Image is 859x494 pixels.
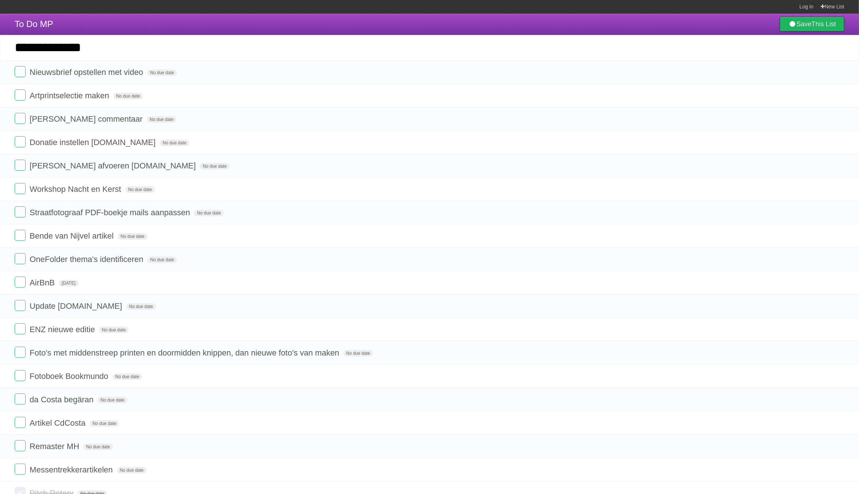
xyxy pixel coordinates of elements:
[59,280,79,286] span: [DATE]
[200,163,229,170] span: No due date
[15,19,53,29] span: To Do MP
[15,160,26,171] label: Done
[126,303,156,310] span: No due date
[343,350,373,357] span: No due date
[194,210,224,216] span: No due date
[90,420,119,427] span: No due date
[30,114,144,123] span: [PERSON_NAME] commentaar
[15,394,26,404] label: Done
[15,277,26,288] label: Done
[15,66,26,77] label: Done
[30,185,123,194] span: Workshop Nacht en Kerst
[15,253,26,264] label: Done
[15,417,26,428] label: Done
[30,348,341,357] span: Foto's met middenstreep printen en doormidden knippen, dan nieuwe foto's van maken
[98,397,127,403] span: No due date
[15,206,26,217] label: Done
[812,20,836,28] b: This List
[15,136,26,147] label: Done
[83,444,113,450] span: No due date
[30,68,145,77] span: Nieuwsbrief opstellen met video
[15,464,26,475] label: Done
[147,116,176,123] span: No due date
[30,161,198,170] span: [PERSON_NAME] afvoeren [DOMAIN_NAME]
[30,325,97,334] span: ENZ nieuwe editie
[147,256,177,263] span: No due date
[15,113,26,124] label: Done
[30,395,95,404] span: da Costa begäran
[125,186,155,193] span: No due date
[30,91,111,100] span: Artprintselectie maken
[160,140,189,146] span: No due date
[30,208,192,217] span: Straatfotograaf PDF-boekje mails aanpassen
[15,90,26,100] label: Done
[15,230,26,241] label: Done
[15,323,26,334] label: Done
[30,231,115,240] span: Bende van Nijvel artikel
[99,327,129,333] span: No due date
[117,467,147,474] span: No due date
[15,370,26,381] label: Done
[30,301,124,311] span: Update [DOMAIN_NAME]
[30,278,56,287] span: AirBnB
[30,255,145,264] span: OneFolder thema's identificeren
[15,183,26,194] label: Done
[30,465,114,474] span: Messentrekkerartikelen
[113,373,142,380] span: No due date
[15,347,26,358] label: Done
[15,440,26,451] label: Done
[30,442,81,451] span: Remaster MH
[15,300,26,311] label: Done
[113,93,143,99] span: No due date
[780,17,844,31] a: SaveThis List
[30,372,110,381] span: Fotoboek Bookmundo
[147,69,177,76] span: No due date
[30,138,157,147] span: Donatie instellen [DOMAIN_NAME]
[30,418,87,427] span: Artikel CdCosta
[118,233,147,240] span: No due date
